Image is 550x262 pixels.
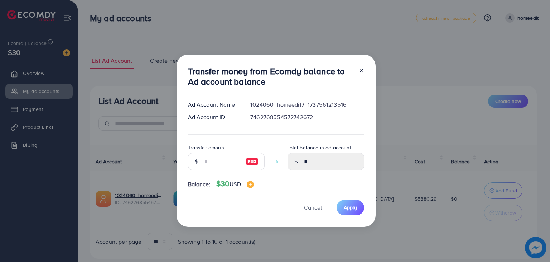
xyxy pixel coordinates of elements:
span: Balance: [188,180,211,188]
span: Apply [344,204,357,211]
div: 1024060_homeedit7_1737561213516 [245,100,370,109]
button: Cancel [295,200,331,215]
h4: $30 [216,179,254,188]
label: Total balance in ad account [288,144,351,151]
span: USD [230,180,241,188]
span: Cancel [304,203,322,211]
div: 7462768554572742672 [245,113,370,121]
div: Ad Account Name [182,100,245,109]
button: Apply [337,200,364,215]
label: Transfer amount [188,144,226,151]
img: image [246,157,259,166]
img: image [247,181,254,188]
div: Ad Account ID [182,113,245,121]
h3: Transfer money from Ecomdy balance to Ad account balance [188,66,353,87]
